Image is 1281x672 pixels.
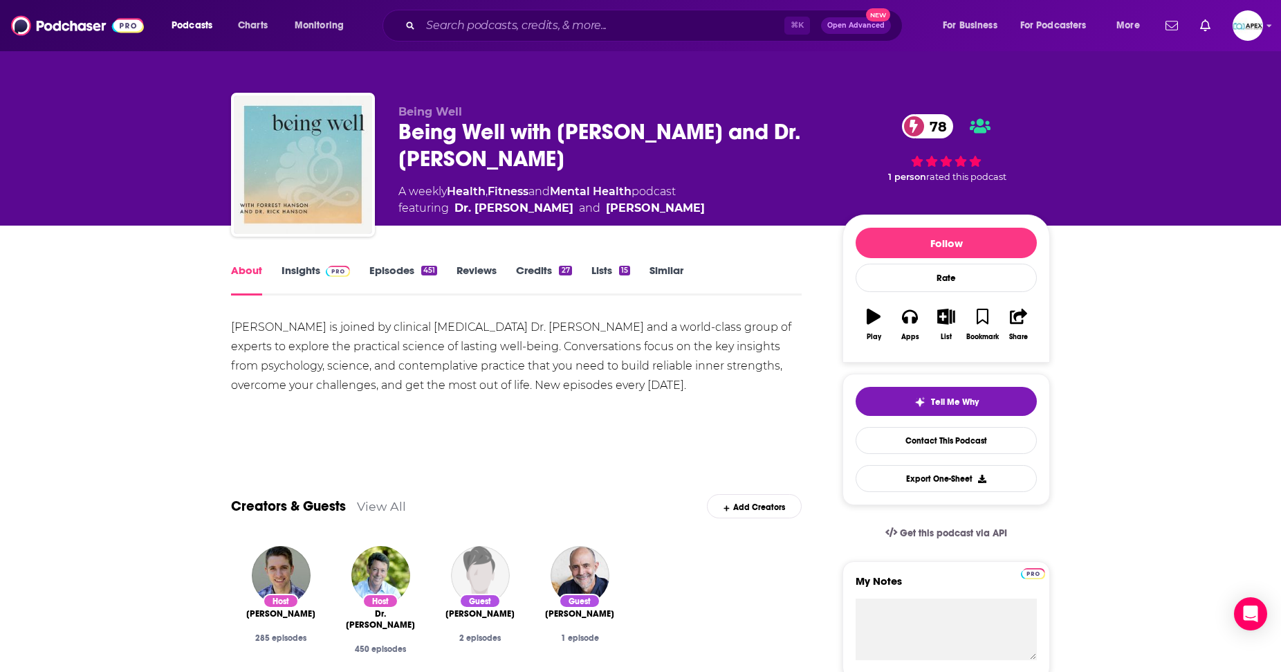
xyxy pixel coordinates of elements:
div: 1 episode [541,633,618,643]
a: Credits27 [516,264,571,296]
span: Tell Me Why [931,397,979,408]
span: Logged in as Apex [1233,10,1263,41]
img: Forrest Hanson [252,546,311,605]
a: Pro website [1021,566,1045,579]
img: Podchaser Pro [1021,568,1045,579]
a: Elizabeth Ferreira [445,608,515,619]
button: Show profile menu [1233,10,1263,41]
div: 451 [421,266,437,275]
button: open menu [1107,15,1157,37]
img: tell me why sparkle [914,397,925,408]
img: Podchaser Pro [326,266,350,277]
div: 27 [559,266,571,275]
span: featuring [398,200,705,217]
span: [PERSON_NAME] [545,608,614,619]
a: Similar [649,264,683,296]
div: Host [362,594,398,608]
a: Dr. Rick Hanson [454,200,573,217]
div: Search podcasts, credits, & more... [396,10,916,42]
a: Contact This Podcast [856,427,1037,454]
a: Charts [229,15,276,37]
div: Guest [459,594,501,608]
a: Mental Health [550,185,632,198]
button: List [928,300,964,349]
img: Elizabeth Ferreira [451,546,510,605]
span: Monitoring [295,16,344,35]
span: , [486,185,488,198]
a: Get this podcast via API [874,516,1018,550]
div: [PERSON_NAME] is joined by clinical [MEDICAL_DATA] Dr. [PERSON_NAME] and a world-class group of e... [231,318,802,395]
div: Bookmark [966,333,999,341]
span: [PERSON_NAME] [246,608,315,619]
span: 78 [916,114,954,138]
a: Health [447,185,486,198]
span: Dr. [PERSON_NAME] [342,608,419,630]
div: Guest [559,594,600,608]
button: Apps [892,300,928,349]
a: InsightsPodchaser Pro [282,264,350,296]
div: Play [867,333,881,341]
div: A weekly podcast [398,183,705,217]
a: Forrest Hanson [246,608,315,619]
button: Play [856,300,892,349]
div: 450 episodes [342,644,419,654]
div: Host [263,594,299,608]
div: 78 1 personrated this podcast [842,105,1050,192]
button: Follow [856,228,1037,258]
img: Dr. Rick Hanson [351,546,410,605]
a: View All [357,499,406,514]
div: 15 [619,266,630,275]
a: Creators & Guests [231,498,346,515]
span: rated this podcast [926,172,1006,182]
span: and [579,200,600,217]
a: About [231,264,262,296]
a: Fitness [488,185,528,198]
button: open menu [1011,15,1107,37]
a: Lists15 [591,264,630,296]
button: Bookmark [964,300,1000,349]
span: Charts [238,16,268,35]
button: open menu [933,15,1015,37]
span: For Podcasters [1020,16,1087,35]
a: Show notifications dropdown [1195,14,1216,37]
span: 1 person [888,172,926,182]
img: Being Well with Forrest Hanson and Dr. Rick Hanson [234,96,372,234]
a: Show notifications dropdown [1160,14,1183,37]
a: Dr. Rick Hanson [342,608,419,630]
button: tell me why sparkleTell Me Why [856,387,1037,416]
span: ⌘ K [784,17,810,35]
span: Being Well [398,105,462,118]
div: Add Creators [707,494,802,518]
div: Open Intercom Messenger [1234,597,1267,630]
button: open menu [162,15,230,37]
button: open menu [285,15,362,37]
div: Apps [901,333,919,341]
img: User Profile [1233,10,1263,41]
span: More [1116,16,1140,35]
input: Search podcasts, credits, & more... [421,15,784,37]
label: My Notes [856,574,1037,599]
button: Share [1001,300,1037,349]
div: 2 episodes [441,633,519,643]
div: Rate [856,264,1037,292]
img: Henry Shukman [551,546,609,605]
button: Export One-Sheet [856,465,1037,492]
span: Open Advanced [827,22,885,29]
span: Podcasts [172,16,212,35]
a: Episodes451 [369,264,437,296]
button: Open AdvancedNew [821,17,891,34]
img: Podchaser - Follow, Share and Rate Podcasts [11,12,144,39]
a: Reviews [457,264,497,296]
span: Get this podcast via API [900,527,1007,539]
div: List [941,333,952,341]
span: New [866,8,891,21]
span: and [528,185,550,198]
div: Share [1009,333,1028,341]
a: Forrest Hanson [606,200,705,217]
